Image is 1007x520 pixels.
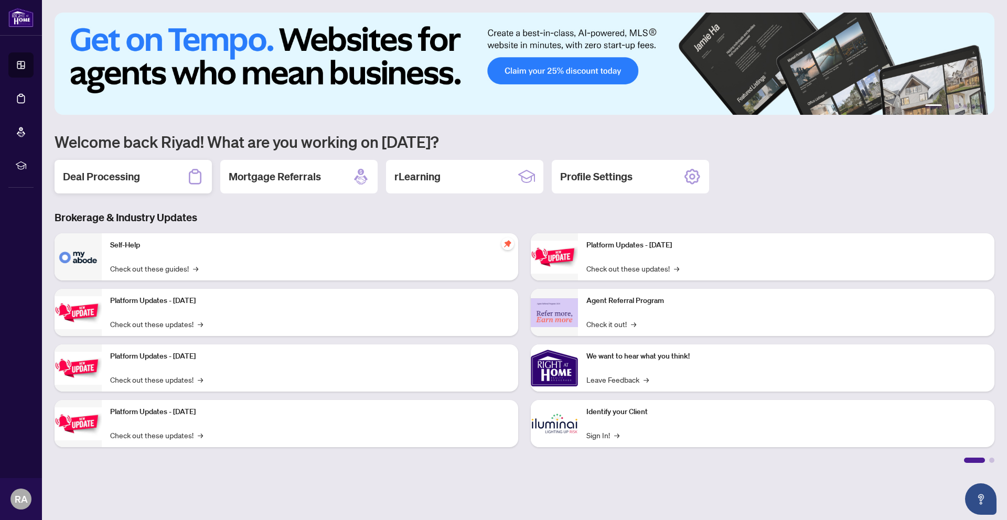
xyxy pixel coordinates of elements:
[531,400,578,447] img: Identify your Client
[586,406,986,418] p: Identify your Client
[560,169,633,184] h2: Profile Settings
[586,374,649,385] a: Leave Feedback→
[586,263,679,274] a: Check out these updates!→
[55,407,102,440] img: Platform Updates - July 8, 2025
[110,263,198,274] a: Check out these guides!→
[586,351,986,362] p: We want to hear what you think!
[15,492,28,506] span: RA
[631,318,636,330] span: →
[531,298,578,327] img: Agent Referral Program
[198,374,203,385] span: →
[586,318,636,330] a: Check it out!→
[965,483,997,515] button: Open asap
[955,104,959,109] button: 3
[193,263,198,274] span: →
[586,295,986,307] p: Agent Referral Program
[110,429,203,441] a: Check out these updates!→
[394,169,441,184] h2: rLearning
[55,13,994,115] img: Slide 0
[55,352,102,385] img: Platform Updates - July 21, 2025
[8,8,34,27] img: logo
[55,296,102,329] img: Platform Updates - September 16, 2025
[110,374,203,385] a: Check out these updates!→
[531,241,578,274] img: Platform Updates - June 23, 2025
[531,344,578,392] img: We want to hear what you think!
[971,104,976,109] button: 5
[614,429,619,441] span: →
[586,429,619,441] a: Sign In!→
[501,237,514,250] span: pushpin
[110,406,510,418] p: Platform Updates - [DATE]
[198,318,203,330] span: →
[55,233,102,280] img: Self-Help
[110,351,510,362] p: Platform Updates - [DATE]
[55,132,994,151] h1: Welcome back Riyad! What are you working on [DATE]?
[586,240,986,251] p: Platform Updates - [DATE]
[925,104,942,109] button: 1
[946,104,950,109] button: 2
[198,429,203,441] span: →
[963,104,967,109] button: 4
[110,240,510,251] p: Self-Help
[110,318,203,330] a: Check out these updates!→
[674,263,679,274] span: →
[229,169,321,184] h2: Mortgage Referrals
[55,210,994,225] h3: Brokerage & Industry Updates
[63,169,140,184] h2: Deal Processing
[110,295,510,307] p: Platform Updates - [DATE]
[980,104,984,109] button: 6
[644,374,649,385] span: →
